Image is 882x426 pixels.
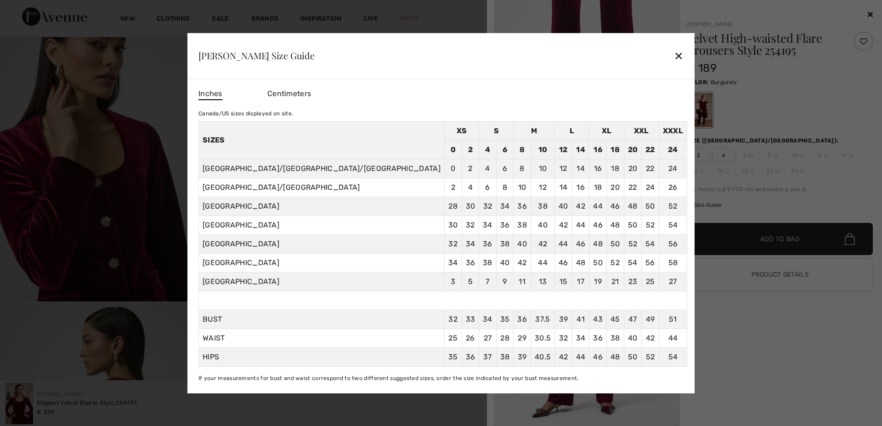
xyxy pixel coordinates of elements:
td: 16 [589,140,607,159]
span: 47 [628,315,637,324]
span: 29 [518,334,526,342]
span: 25 [448,334,458,342]
td: 38 [496,234,514,253]
td: 25 [642,272,659,291]
td: 17 [572,272,589,291]
td: 10 [531,159,554,178]
td: 40 [555,197,572,216]
td: 8 [496,178,514,197]
th: Sizes [198,121,444,159]
td: 4 [462,178,479,197]
span: 32 [559,334,568,342]
td: 18 [606,159,624,178]
span: 36 [517,315,527,324]
span: 39 [518,352,527,361]
td: 14 [572,159,589,178]
td: 26 [659,178,687,197]
td: 40 [514,234,531,253]
td: L [555,121,589,140]
td: 50 [606,234,624,253]
td: 42 [555,216,572,234]
div: Canada/US sizes displayed on site. [198,109,687,118]
td: 28 [444,197,462,216]
td: 32 [444,234,462,253]
td: BUST [198,310,444,329]
span: 48 [611,352,620,361]
span: 51 [669,315,677,324]
td: WAIST [198,329,444,347]
span: 40.5 [535,352,551,361]
td: 2 [444,178,462,197]
span: 34 [483,315,492,324]
td: 10 [514,178,531,197]
td: 52 [606,253,624,272]
td: 22 [642,140,659,159]
td: [GEOGRAPHIC_DATA] [198,216,444,234]
td: 48 [572,253,589,272]
td: 24 [642,178,659,197]
span: Inches [198,88,222,100]
td: 15 [555,272,572,291]
td: 52 [659,197,687,216]
span: 52 [646,352,655,361]
td: 50 [624,216,642,234]
td: 42 [572,197,589,216]
td: HIPS [198,347,444,366]
td: [GEOGRAPHIC_DATA]/[GEOGRAPHIC_DATA]/[GEOGRAPHIC_DATA] [198,159,444,178]
td: 30 [462,197,479,216]
span: 54 [668,352,678,361]
td: 12 [531,178,554,197]
td: 46 [572,234,589,253]
td: 13 [531,272,554,291]
span: 44 [576,352,586,361]
td: 22 [642,159,659,178]
span: 37.5 [535,315,550,324]
td: 36 [479,234,497,253]
span: 46 [593,352,603,361]
td: [GEOGRAPHIC_DATA]/[GEOGRAPHIC_DATA] [198,178,444,197]
td: 34 [444,253,462,272]
td: 44 [555,234,572,253]
td: 34 [479,216,497,234]
td: 2 [462,140,479,159]
td: 54 [624,253,642,272]
td: XXL [624,121,659,140]
td: 18 [606,140,624,159]
span: 35 [500,315,510,324]
td: 22 [624,178,642,197]
td: 48 [606,216,624,234]
td: 40 [496,253,514,272]
td: 40 [531,216,554,234]
td: 7 [479,272,497,291]
td: [GEOGRAPHIC_DATA] [198,234,444,253]
span: 39 [559,315,568,324]
span: 26 [466,334,475,342]
td: 46 [555,253,572,272]
td: 36 [514,197,531,216]
td: 18 [589,178,607,197]
td: 9 [496,272,514,291]
td: 6 [479,178,497,197]
td: 34 [496,197,514,216]
td: 36 [462,253,479,272]
span: 34 [576,334,586,342]
td: 27 [659,272,687,291]
td: 32 [479,197,497,216]
span: 41 [577,315,585,324]
span: Help [20,6,39,15]
span: 32 [448,315,458,324]
td: 36 [496,216,514,234]
td: 44 [572,216,589,234]
td: [GEOGRAPHIC_DATA] [198,272,444,291]
td: [GEOGRAPHIC_DATA] [198,253,444,272]
td: 44 [589,197,607,216]
td: [GEOGRAPHIC_DATA] [198,197,444,216]
td: 12 [555,140,572,159]
td: 44 [531,253,554,272]
td: 24 [659,159,687,178]
td: XS [444,121,479,140]
span: Centimeters [267,89,311,98]
td: 20 [606,178,624,197]
span: 42 [559,352,568,361]
span: 49 [646,315,655,324]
